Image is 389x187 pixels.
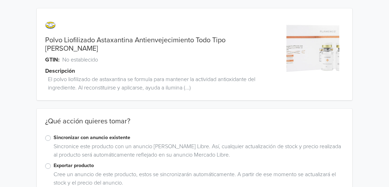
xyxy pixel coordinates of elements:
[45,36,273,53] a: Polvo Liofilizado Astaxantina Antienvejecimiento Todo Tipo [PERSON_NAME]
[62,56,98,64] span: No establecido
[51,142,344,162] div: Sincronice este producto con un anuncio [PERSON_NAME] Libre. Así, cualquier actualización de stoc...
[286,22,339,75] img: product_image
[37,117,352,134] div: ¿Qué acción quieres tomar?
[54,162,344,170] label: Exportar producto
[45,56,60,64] span: GTIN:
[54,134,344,142] label: Sincronizar con anuncio existente
[45,67,75,75] span: Descripción
[48,75,282,92] span: El polvo liofilizado de astaxantina se formula para mantener la actividad antioxidante del ingred...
